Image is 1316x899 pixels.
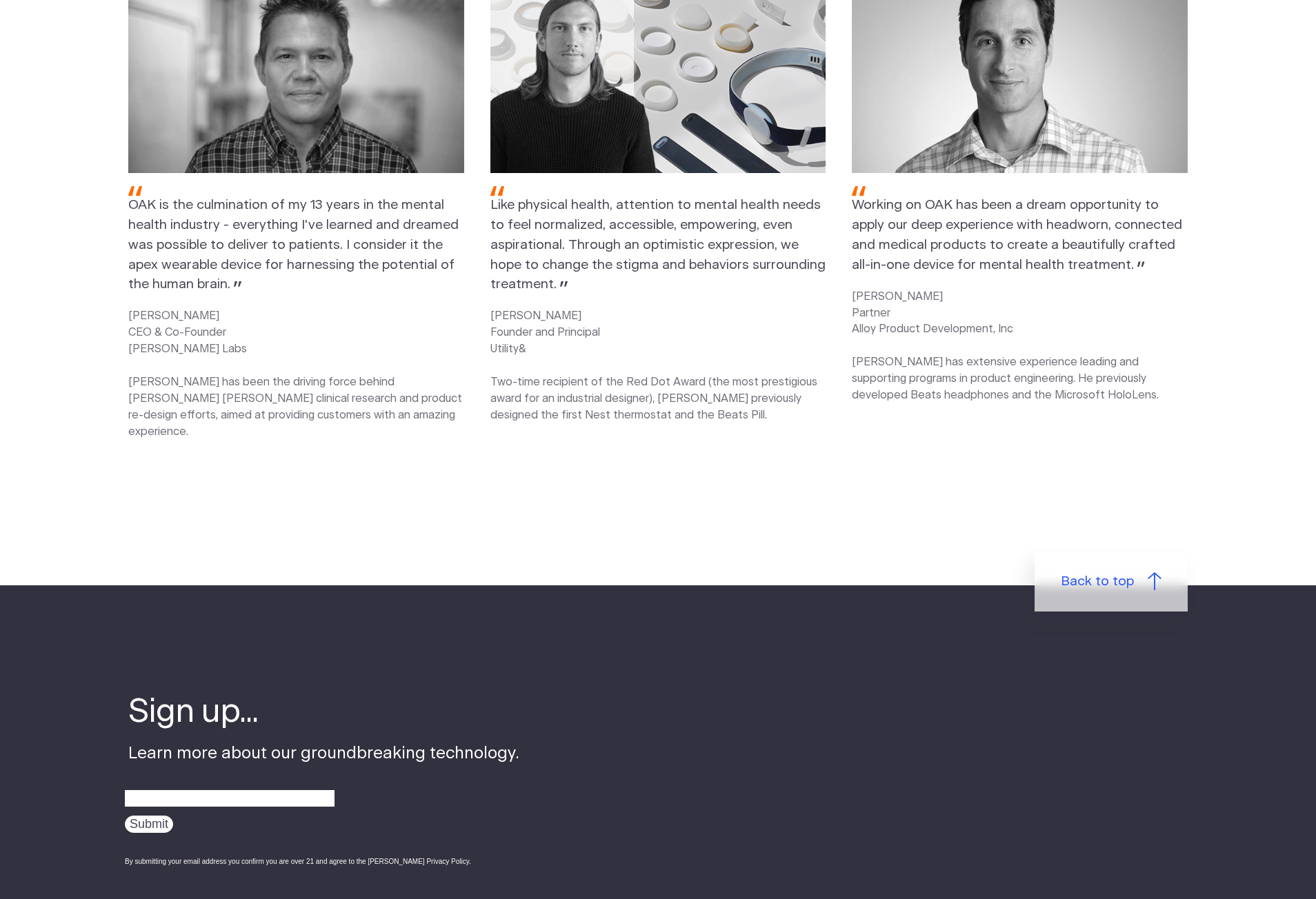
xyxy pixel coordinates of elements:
[852,199,1182,271] span: Working on OAK has been a dream opportunity to apply our deep experience with headworn, connected...
[852,289,1188,404] p: [PERSON_NAME] Partner Alloy Product Development, Inc [PERSON_NAME] has extensive experience leadi...
[490,199,826,291] span: Like physical health, attention to mental health needs to feel normalized, accessible, empowering...
[1061,572,1134,592] span: Back to top
[128,691,519,880] div: Learn more about our groundbreaking technology.
[128,691,519,735] h4: Sign up...
[128,199,459,291] span: OAK is the culmination of my 13 years in the mental health industry - everything I've learned and...
[125,856,519,867] div: By submitting your email address you confirm you are over 21 and agree to the [PERSON_NAME] Priva...
[128,308,464,440] p: [PERSON_NAME] CEO & Co-Founder [PERSON_NAME] Labs [PERSON_NAME] has been the driving force behind...
[125,816,173,833] input: Submit
[490,308,826,423] p: [PERSON_NAME] Founder and Principal Utility& Two-time recipient of the Red Dot Award (the most pr...
[1035,552,1188,612] a: Back to top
